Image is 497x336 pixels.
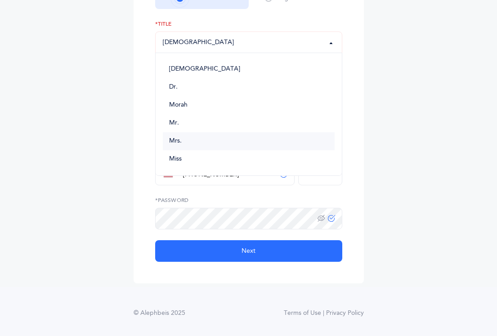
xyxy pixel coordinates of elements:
span: Mr. [169,119,179,127]
span: Next [242,246,255,256]
iframe: Drift Widget Chat Controller [452,291,486,325]
span: Mrs. [169,137,182,145]
span: Miss [169,155,182,163]
a: Terms of Use | Privacy Policy [284,309,364,318]
button: Rabbi [155,31,342,53]
label: *Password [155,196,342,204]
label: *Title [155,20,342,28]
div: © Alephbeis 2025 [134,309,185,318]
div: [DEMOGRAPHIC_DATA] [163,38,234,47]
span: Dr. [169,83,178,91]
span: ▼ [175,172,180,178]
span: [DEMOGRAPHIC_DATA] [169,65,240,73]
button: Next [155,240,342,262]
span: Morah [169,101,188,109]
